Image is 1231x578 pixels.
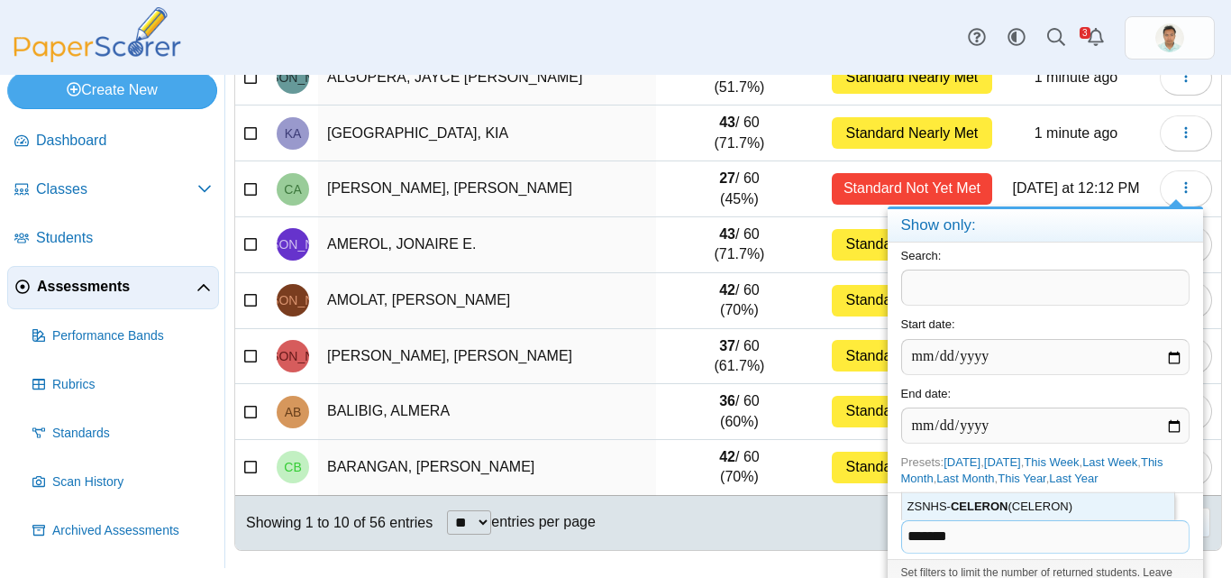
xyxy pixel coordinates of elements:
[984,455,1021,469] a: [DATE]
[36,228,212,248] span: Students
[7,217,219,261] a: Students
[1012,180,1139,196] time: Aug 22, 2025 at 12:12 PM
[25,461,219,504] a: Scan History
[36,179,197,199] span: Classes
[719,449,735,464] b: 42
[318,106,656,161] td: [GEOGRAPHIC_DATA], KIA
[719,226,735,242] b: 43
[7,120,219,163] a: Dashboard
[901,455,1163,485] span: Presets: , , , , , , ,
[1076,18,1116,58] a: Alerts
[832,285,992,317] div: Standard Nearly Met
[285,406,302,418] span: ALMERA BALIBIG
[52,522,212,540] span: Archived Assessments
[888,492,1203,559] div: Classes:
[1035,125,1118,141] time: Aug 26, 2025 at 2:46 PM
[318,329,656,385] td: [PERSON_NAME], [PERSON_NAME]
[656,106,823,161] td: / 60 (71.7%)
[832,229,992,261] div: Standard Nearly Met
[318,217,656,273] td: AMEROL, JONAIRE E.
[284,183,301,196] span: CATHLYNNE ROSE M. ALVARADO
[936,472,994,485] a: Last Month
[25,363,219,407] a: Rubrics
[491,514,596,529] label: entries per page
[37,277,196,297] span: Assessments
[656,329,823,385] td: / 60 (61.7%)
[656,384,823,440] td: / 60 (60%)
[25,412,219,455] a: Standards
[719,338,735,353] b: 37
[902,493,1174,520] div: ZSNHS- (CELERON)
[285,127,302,140] span: KIA ALICANTE
[888,381,1203,449] div: End date:
[241,238,344,251] span: JONAIRE E. AMEROL
[656,50,823,106] td: / 60 (51.7%)
[719,282,735,298] b: 42
[832,62,992,94] div: Standard Nearly Met
[888,311,1203,380] div: Start date:
[901,249,942,262] label: Search:
[832,117,992,149] div: Standard Nearly Met
[241,294,344,307] span: JAMES RAINNER S. AMOLAT
[25,509,219,553] a: Archived Assessments
[7,169,219,212] a: Classes
[1082,455,1137,469] a: Last Week
[52,473,212,491] span: Scan History
[719,170,735,186] b: 27
[719,115,735,130] b: 43
[7,50,187,65] a: PaperScorer
[25,315,219,358] a: Performance Bands
[998,472,1046,485] a: This Year
[1155,23,1184,52] span: adonis maynard pilongo
[656,273,823,329] td: / 60 (70%)
[832,452,992,483] div: Standard Nearly Met
[1155,23,1184,52] img: ps.qM1w65xjLpOGVUdR
[944,455,980,469] a: [DATE]
[1035,69,1118,85] time: Aug 26, 2025 at 2:47 PM
[1049,472,1098,485] a: Last Year
[7,72,217,108] a: Create New
[719,393,735,408] b: 36
[284,461,301,473] span: CHRISTIAN JAY BARANGAN
[832,340,992,372] div: Standard Nearly Met
[241,350,344,362] span: JAEBS CARL C. ASINGJO
[901,520,1190,553] tags: ​
[318,273,656,329] td: AMOLAT, [PERSON_NAME]
[52,376,212,394] span: Rubrics
[36,131,212,151] span: Dashboard
[832,173,992,205] div: Standard Not Yet Met
[52,425,212,443] span: Standards
[235,496,433,550] div: Showing 1 to 10 of 56 entries
[656,161,823,217] td: / 60 (45%)
[318,50,656,106] td: ALGOPERA, JAYCE [PERSON_NAME]
[1024,455,1079,469] a: This Week
[241,71,344,84] span: JAYCE DAVE B. ALGOPERA
[888,209,1203,243] h4: Show only:
[318,161,656,217] td: [PERSON_NAME], [PERSON_NAME]
[52,327,212,345] span: Performance Bands
[901,455,1163,485] a: This Month
[951,500,1008,513] strong: CELERON
[7,266,219,309] a: Assessments
[1125,16,1215,60] a: ps.qM1w65xjLpOGVUdR
[318,440,656,496] td: BARANGAN, [PERSON_NAME]
[656,440,823,496] td: / 60 (70%)
[318,384,656,440] td: BALIBIG, ALMERA
[7,7,187,62] img: PaperScorer
[832,396,992,427] div: Standard Nearly Met
[656,217,823,273] td: / 60 (71.7%)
